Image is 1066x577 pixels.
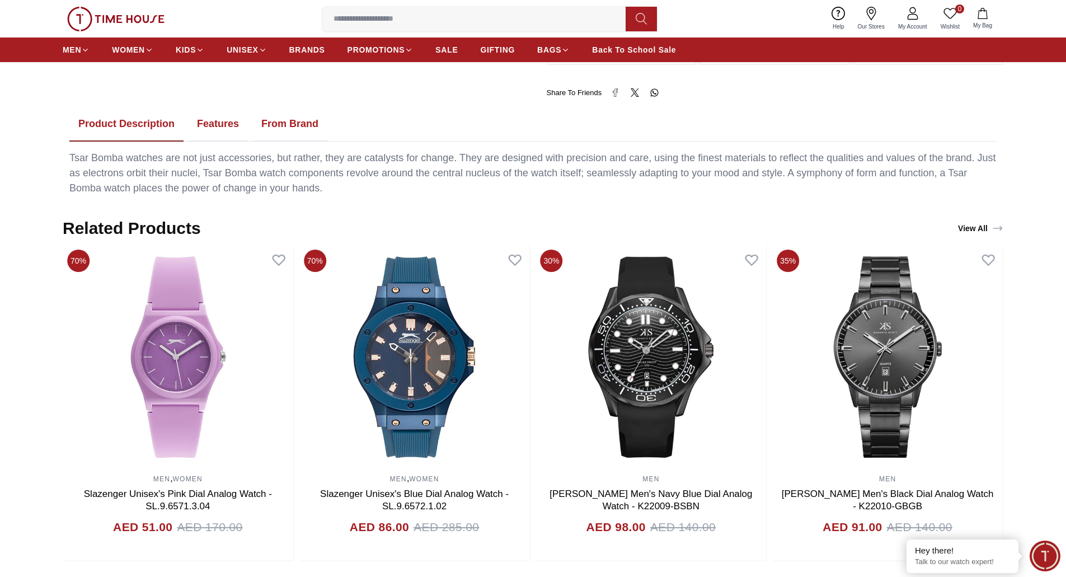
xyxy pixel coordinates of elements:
a: View All [956,221,1006,236]
span: 30% [541,250,563,272]
span: 0 [955,4,964,13]
span: AED 140.00 [887,518,952,536]
a: PROMOTIONS [347,40,414,60]
span: KIDS [176,44,196,55]
h4: AED 86.00 [350,518,409,536]
div: View All [958,223,1003,234]
div: Chat Widget [1030,541,1060,571]
a: MEN [642,475,659,483]
a: Slazenger Unisex's Pink Dial Analog Watch - SL.9.6571.3.04 [84,489,272,512]
span: PROMOTIONS [347,44,405,55]
a: MEN [153,475,170,483]
h4: AED 51.00 [113,518,172,536]
a: GIFTING [480,40,515,60]
button: Product Description [69,107,184,142]
a: 0Wishlist [934,4,966,33]
span: 35% [777,250,799,272]
a: SALE [435,40,458,60]
span: AED 285.00 [414,518,479,536]
span: Share To Friends [547,87,602,98]
a: Back To School Sale [592,40,676,60]
span: MEN [63,44,81,55]
p: Talk to our watch expert! [915,557,1010,567]
a: BRANDS [289,40,325,60]
span: GIFTING [480,44,515,55]
a: UNISEX [227,40,266,60]
img: ... [67,7,165,31]
a: Our Stores [851,4,891,33]
span: 70% [304,250,326,272]
h4: AED 98.00 [586,518,646,536]
a: WOMEN [173,475,203,483]
div: , [63,469,293,561]
a: MEN [879,475,896,483]
span: SALE [435,44,458,55]
h4: AED 91.00 [823,518,882,536]
img: Slazenger Unisex's Blue Dial Analog Watch - SL.9.6572.1.02 [299,245,530,469]
a: BAGS [537,40,570,60]
span: AED 140.00 [650,518,716,536]
span: BAGS [537,44,561,55]
span: My Account [894,22,932,31]
img: Slazenger Unisex's Pink Dial Analog Watch - SL.9.6571.3.04 [63,245,293,469]
span: Wishlist [936,22,964,31]
span: Help [828,22,849,31]
img: Kenneth Scott Men's Navy Blue Dial Analog Watch - K22009-BSBN [536,245,767,469]
h2: Related Products [63,218,201,238]
a: KIDS [176,40,204,60]
a: MEN [390,475,407,483]
span: Back To School Sale [592,44,676,55]
img: Kenneth Scott Men's Black Dial Analog Watch - K22010-GBGB [772,245,1003,469]
a: WOMEN [409,475,439,483]
a: [PERSON_NAME] Men's Black Dial Analog Watch - K22010-GBGB [782,489,994,512]
button: Features [188,107,248,142]
a: Help [826,4,851,33]
span: 70% [67,250,90,272]
div: Tsar Bomba watches are not just accessories, but rather, they are catalysts for change. They are ... [69,151,997,196]
a: WOMEN [112,40,153,60]
a: [PERSON_NAME] Men's Navy Blue Dial Analog Watch - K22009-BSBN [550,489,752,512]
span: WOMEN [112,44,145,55]
span: UNISEX [227,44,258,55]
span: My Bag [969,21,997,30]
button: My Bag [966,6,999,32]
span: Our Stores [853,22,889,31]
span: BRANDS [289,44,325,55]
a: MEN [63,40,90,60]
div: , [299,469,530,561]
span: AED 170.00 [177,518,242,536]
a: Slazenger Unisex's Blue Dial Analog Watch - SL.9.6572.1.02 [320,489,509,512]
div: Hey there! [915,545,1010,556]
button: From Brand [252,107,327,142]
